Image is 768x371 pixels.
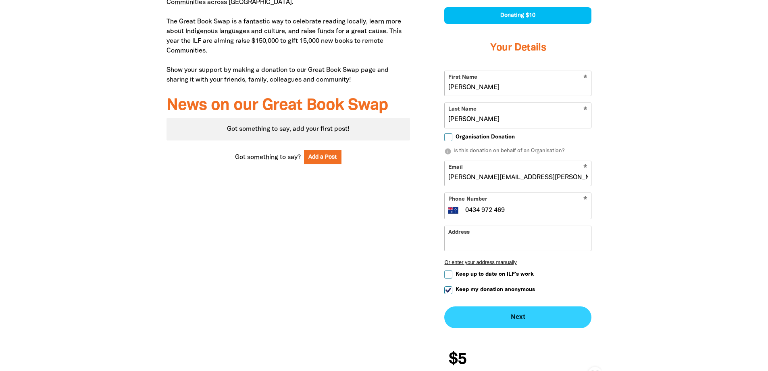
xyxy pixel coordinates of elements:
[444,147,591,155] p: Is this donation on behalf of an Organisation?
[444,286,452,294] input: Keep my donation anonymous
[456,270,534,278] span: Keep up to date on ILF's work
[583,196,587,204] i: Required
[167,97,410,115] h3: News on our Great Book Swap
[456,133,515,141] span: Organisation Donation
[444,7,591,24] div: Donating $10
[167,118,410,140] div: Got something to say, add your first post!
[235,153,301,162] span: Got something to say?
[444,259,591,265] button: Or enter your address manually
[304,150,342,164] button: Add a Post
[167,118,410,140] div: Paginated content
[444,148,452,155] i: info
[444,306,591,328] button: Next
[444,133,452,141] input: Organisation Donation
[444,32,591,64] h3: Your Details
[449,352,466,368] span: $5
[456,286,535,293] span: Keep my donation anonymous
[444,270,452,279] input: Keep up to date on ILF's work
